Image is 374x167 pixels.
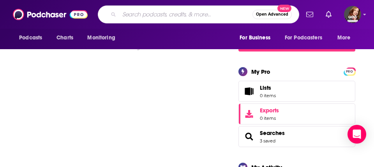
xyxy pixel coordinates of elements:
span: Charts [56,32,73,43]
span: More [337,32,351,43]
img: Podchaser - Follow, Share and Rate Podcasts [13,7,88,22]
button: open menu [332,30,360,45]
a: PRO [345,68,354,74]
span: 0 items [260,93,276,98]
a: Searches [241,131,257,142]
button: open menu [280,30,333,45]
span: Monitoring [87,32,115,43]
button: Show profile menu [344,6,361,23]
button: open menu [234,30,280,45]
div: Search podcasts, credits, & more... [98,5,299,23]
span: Lists [241,86,257,97]
div: My Pro [251,68,270,75]
a: Exports [238,103,355,124]
span: Podcasts [19,32,42,43]
span: Searches [238,126,355,147]
input: Search podcasts, credits, & more... [119,8,252,21]
img: User Profile [344,6,361,23]
button: open menu [82,30,125,45]
span: Logged in as pamelastevensmedia [344,6,361,23]
span: Lists [260,84,276,91]
span: For Podcasters [285,32,322,43]
span: Exports [260,107,279,114]
div: Open Intercom Messenger [348,125,366,144]
a: Show notifications dropdown [303,8,316,21]
span: Lists [260,84,271,91]
span: New [277,5,291,12]
span: Exports [241,108,257,119]
span: 0 items [260,115,279,121]
a: Show notifications dropdown [323,8,335,21]
button: Open AdvancedNew [252,10,292,19]
button: open menu [14,30,52,45]
a: 3 saved [260,138,275,144]
span: For Business [240,32,270,43]
a: Searches [260,130,285,137]
a: Lists [238,81,355,102]
span: Open Advanced [256,12,288,16]
a: Charts [51,30,78,45]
